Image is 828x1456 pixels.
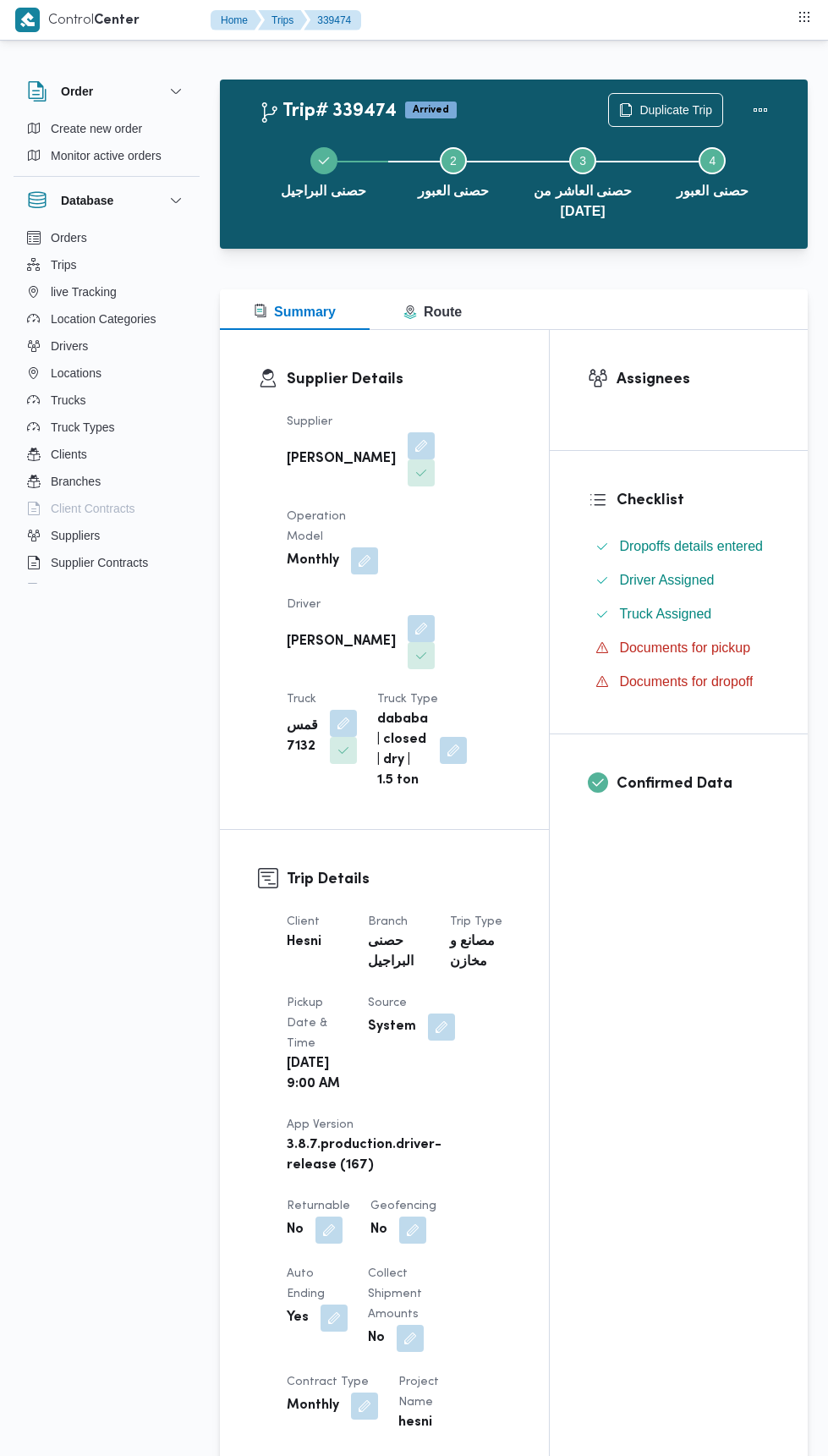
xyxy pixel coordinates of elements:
[608,93,723,127] button: Duplicate Trip
[287,632,396,652] b: [PERSON_NAME]
[287,599,321,610] span: Driver
[405,102,457,118] span: Arrived
[287,868,511,891] h3: Trip Details
[15,8,40,32] img: X8yXhbKr1z7QwAAAABJRU5ErkJggg==
[388,127,518,215] button: حصنى العبور
[317,154,331,168] svg: Step 1 is complete
[287,932,321,953] b: Hesni
[287,916,320,927] span: Client
[51,471,101,492] span: Branches
[20,224,193,251] button: Orders
[51,336,88,356] span: Drivers
[20,522,193,549] button: Suppliers
[619,607,711,621] span: Truck Assigned
[259,127,388,215] button: حصنى البراجيل
[287,449,396,470] b: [PERSON_NAME]
[254,305,336,319] span: Summary
[368,1328,385,1349] b: No
[20,441,193,468] button: Clients
[51,390,85,410] span: Trucks
[258,10,307,30] button: Trips
[287,511,346,542] span: Operation Model
[589,533,770,560] button: Dropoffs details entered
[589,567,770,594] button: Driver Assigned
[51,417,114,437] span: Truck Types
[518,127,648,235] button: حصنى العاشر من [DATE]
[14,115,200,176] div: Order
[619,573,714,587] span: Driver Assigned
[368,1268,422,1320] span: Collect Shipment Amounts
[51,228,87,248] span: Orders
[579,154,586,168] span: 3
[20,305,193,332] button: Location Categories
[27,81,186,102] button: Order
[287,1054,344,1095] b: [DATE] 9:00 AM
[20,495,193,522] button: Client Contracts
[20,251,193,278] button: Trips
[377,694,438,705] span: Truck Type
[287,717,318,757] b: قمس 7132
[27,190,186,211] button: Database
[368,916,408,927] span: Branch
[61,190,113,211] h3: Database
[287,368,511,391] h3: Supplier Details
[368,1017,416,1037] b: System
[51,255,77,275] span: Trips
[619,672,753,692] span: Documents for dropoff
[287,1220,304,1240] b: No
[259,101,397,123] h2: Trip# 339474
[287,416,332,427] span: Supplier
[619,539,763,553] span: Dropoffs details entered
[617,368,770,391] h3: Assignees
[589,635,770,662] button: Documents for pickup
[287,1119,354,1130] span: App Version
[51,282,117,302] span: live Tracking
[287,1135,441,1176] b: 3.8.7.production.driver-release (167)
[20,414,193,441] button: Truck Types
[619,570,714,591] span: Driver Assigned
[61,81,93,102] h3: Order
[51,525,100,546] span: Suppliers
[532,181,634,222] span: حصنى العاشر من [DATE]
[619,638,750,658] span: Documents for pickup
[304,10,361,30] button: 339474
[743,93,777,127] button: Actions
[619,674,753,689] span: Documents for dropoff
[617,772,770,795] h3: Confirmed Data
[589,601,770,628] button: Truck Assigned
[398,1413,432,1433] b: hesni
[370,1201,436,1212] span: Geofencing
[287,551,339,571] b: Monthly
[287,694,316,705] span: Truck
[619,640,750,655] span: Documents for pickup
[403,305,462,319] span: Route
[709,154,716,168] span: 4
[619,604,711,624] span: Truck Assigned
[51,118,142,139] span: Create new order
[589,668,770,695] button: Documents for dropoff
[287,1376,369,1387] span: Contract Type
[51,498,135,519] span: Client Contracts
[17,1388,71,1439] iframe: chat widget
[287,1268,325,1299] span: Auto Ending
[51,552,148,573] span: Supplier Contracts
[370,1220,387,1240] b: No
[211,10,261,30] button: Home
[287,997,327,1049] span: Pickup date & time
[287,1308,309,1328] b: Yes
[368,932,425,973] b: حصنى البراجيل
[20,142,193,169] button: Monitor active orders
[94,14,140,27] b: Center
[20,332,193,360] button: Drivers
[450,916,502,927] span: Trip Type
[14,224,200,591] div: Database
[281,181,365,201] span: حصنى البراجيل
[368,997,407,1008] span: Source
[287,1201,350,1212] span: Returnable
[450,154,457,168] span: 2
[617,489,770,512] h3: Checklist
[450,932,507,973] b: مصانع و مخازن
[418,181,489,201] span: حصنى العبور
[648,127,777,215] button: حصنى العبور
[619,536,763,557] span: Dropoffs details entered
